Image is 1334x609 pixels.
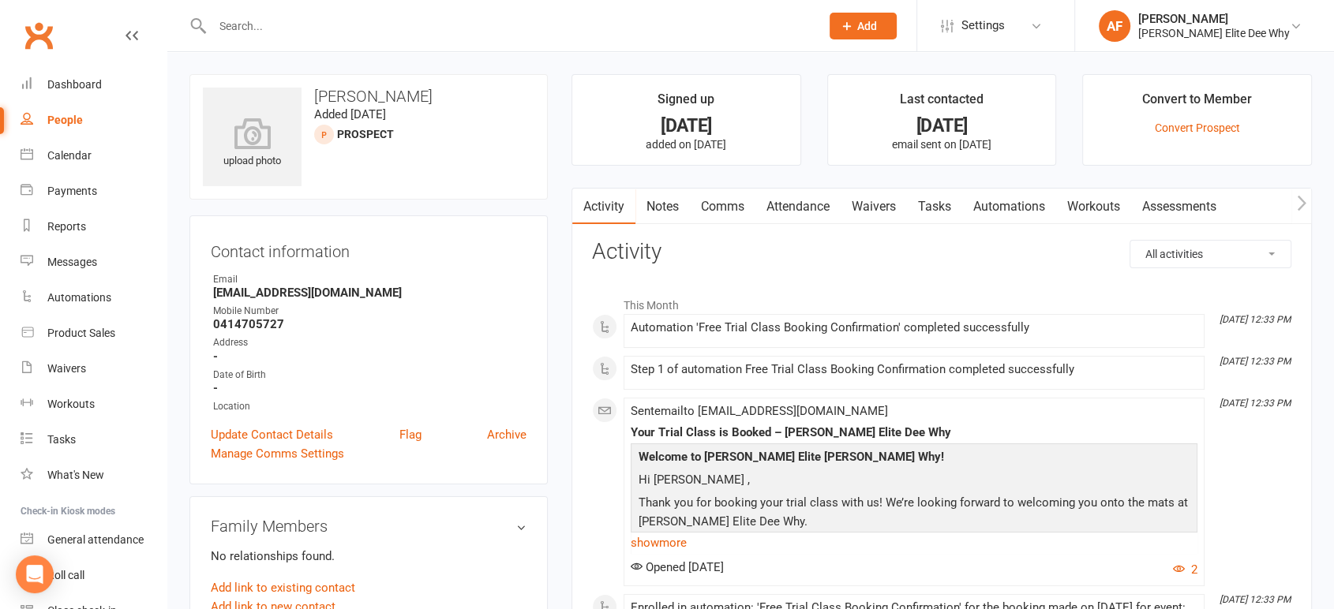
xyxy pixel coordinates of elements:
[213,399,526,414] div: Location
[631,560,724,574] span: Opened [DATE]
[21,174,167,209] a: Payments
[690,189,755,225] a: Comms
[21,522,167,558] a: General attendance kiosk mode
[21,422,167,458] a: Tasks
[1220,356,1291,367] i: [DATE] 12:33 PM
[211,425,333,444] a: Update Contact Details
[1220,398,1291,409] i: [DATE] 12:33 PM
[639,450,944,464] span: Welcome to [PERSON_NAME] Elite [PERSON_NAME] Why!
[211,444,344,463] a: Manage Comms Settings
[1155,121,1240,134] a: Convert Prospect
[842,118,1042,134] div: [DATE]
[211,237,526,260] h3: Contact information
[47,327,115,339] div: Product Sales
[631,363,1197,376] div: Step 1 of automation Free Trial Class Booking Confirmation completed successfully
[47,220,86,233] div: Reports
[47,398,95,410] div: Workouts
[631,532,1197,554] a: show more
[635,470,1193,493] p: Hi [PERSON_NAME] ,
[47,362,86,375] div: Waivers
[631,426,1197,439] div: Your Trial Class is Booked – [PERSON_NAME] Elite Dee Why
[16,555,54,593] div: Open Intercom Messenger
[962,189,1056,225] a: Automations
[21,103,167,138] a: People
[211,547,526,566] p: No relationships found.
[47,569,84,581] div: Roll call
[337,128,394,140] snap: prospect
[21,209,167,245] a: Reports
[208,15,809,37] input: Search...
[572,189,635,225] a: Activity
[211,517,526,535] h3: Family Members
[631,321,1197,334] div: Automation 'Free Trial Class Booking Confirmation' completed successfully
[1099,10,1130,42] div: AF
[1056,189,1131,225] a: Workouts
[21,458,167,493] a: What's New
[47,433,76,446] div: Tasks
[635,189,690,225] a: Notes
[47,149,92,162] div: Calendar
[47,78,102,91] div: Dashboard
[961,8,1005,43] span: Settings
[213,335,526,350] div: Address
[592,289,1291,314] li: This Month
[213,317,526,331] strong: 0414705727
[21,316,167,351] a: Product Sales
[1138,12,1290,26] div: [PERSON_NAME]
[213,381,526,395] strong: -
[213,286,526,300] strong: [EMAIL_ADDRESS][DOMAIN_NAME]
[399,425,422,444] a: Flag
[47,291,111,304] div: Automations
[1173,560,1197,579] button: 2
[47,114,83,126] div: People
[21,67,167,103] a: Dashboard
[21,351,167,387] a: Waivers
[907,189,962,225] a: Tasks
[21,138,167,174] a: Calendar
[203,88,534,105] h3: [PERSON_NAME]
[487,425,526,444] a: Archive
[213,368,526,383] div: Date of Birth
[21,558,167,593] a: Roll call
[19,16,58,55] a: Clubworx
[213,272,526,287] div: Email
[841,189,907,225] a: Waivers
[1220,314,1291,325] i: [DATE] 12:33 PM
[900,89,984,118] div: Last contacted
[47,185,97,197] div: Payments
[314,107,386,121] time: Added [DATE]
[21,280,167,316] a: Automations
[586,118,786,134] div: [DATE]
[1138,26,1290,40] div: [PERSON_NAME] Elite Dee Why
[1142,89,1252,118] div: Convert to Member
[203,118,302,170] div: upload photo
[1131,189,1227,225] a: Assessments
[592,240,1291,264] h3: Activity
[658,89,714,118] div: Signed up
[857,20,877,32] span: Add
[47,256,97,268] div: Messages
[635,493,1193,535] p: Thank you for booking your trial class with us! We’re looking forward to welcoming you onto the m...
[842,138,1042,151] p: email sent on [DATE]
[21,387,167,422] a: Workouts
[213,349,526,364] strong: -
[21,245,167,280] a: Messages
[1220,594,1291,605] i: [DATE] 12:33 PM
[755,189,841,225] a: Attendance
[213,304,526,319] div: Mobile Number
[47,469,104,481] div: What's New
[830,13,897,39] button: Add
[631,404,888,418] span: Sent email to [EMAIL_ADDRESS][DOMAIN_NAME]
[586,138,786,151] p: added on [DATE]
[47,533,144,546] div: General attendance
[211,578,355,597] a: Add link to existing contact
